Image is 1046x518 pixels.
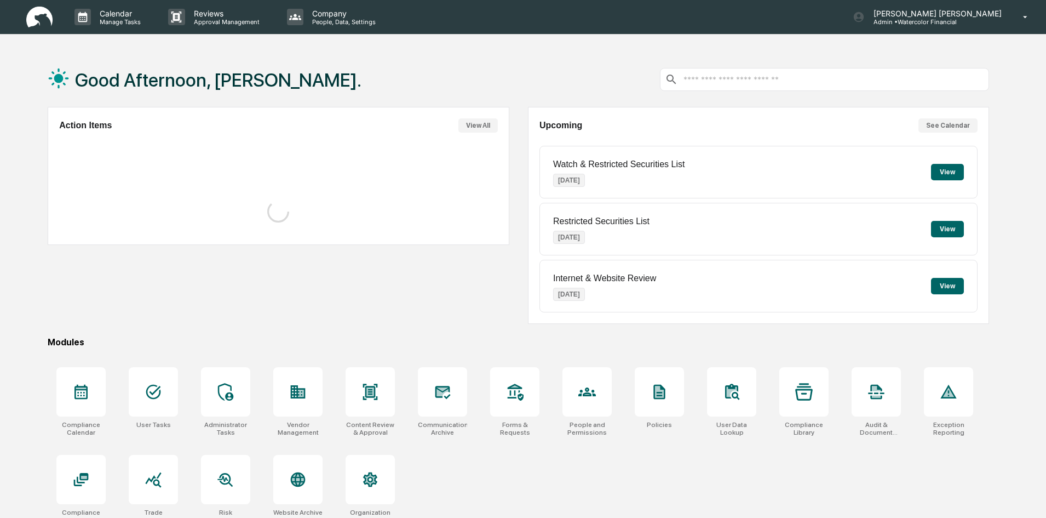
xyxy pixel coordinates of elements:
div: User Tasks [136,421,171,429]
button: View [931,164,964,180]
p: Watch & Restricted Securities List [553,160,685,169]
div: User Data Lookup [707,421,756,436]
button: View [931,278,964,294]
p: Restricted Securities List [553,217,650,226]
button: View All [458,118,498,133]
div: Policies [647,421,672,429]
div: Modules [48,337,989,348]
button: See Calendar [918,118,978,133]
p: Reviews [185,9,265,18]
div: People and Permissions [562,421,612,436]
p: [DATE] [553,231,585,244]
p: Calendar [91,9,146,18]
p: People, Data, Settings [303,18,381,26]
p: [DATE] [553,288,585,301]
div: Forms & Requests [490,421,539,436]
div: Communications Archive [418,421,467,436]
div: Compliance Calendar [56,421,106,436]
p: [DATE] [553,174,585,187]
div: Audit & Document Logs [852,421,901,436]
h2: Upcoming [539,121,582,130]
div: Exception Reporting [924,421,973,436]
div: Vendor Management [273,421,323,436]
div: Administrator Tasks [201,421,250,436]
p: Company [303,9,381,18]
div: Compliance Library [779,421,829,436]
div: Website Archive [273,509,323,516]
p: Manage Tasks [91,18,146,26]
h2: Action Items [59,121,112,130]
p: [PERSON_NAME] [PERSON_NAME] [865,9,1007,18]
p: Internet & Website Review [553,274,656,283]
div: Content Review & Approval [346,421,395,436]
p: Approval Management [185,18,265,26]
img: logo [26,7,53,28]
h1: Good Afternoon, [PERSON_NAME]. [75,69,361,91]
button: View [931,221,964,237]
p: Admin • Watercolor Financial [865,18,967,26]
